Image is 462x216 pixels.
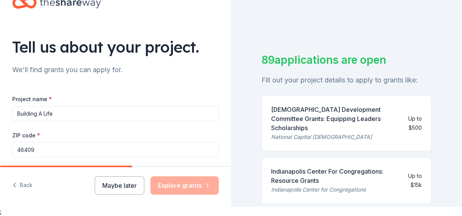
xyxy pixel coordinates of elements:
button: Maybe later [95,176,144,195]
label: Project name [12,95,52,103]
label: ZIP code [12,132,40,139]
div: We'll find grants you can apply for. [12,64,219,76]
input: After school program [12,106,219,121]
div: 89 applications are open [262,52,431,68]
div: [DEMOGRAPHIC_DATA] Development Committee Grants: Equipping Leaders Scholarships [271,105,401,132]
div: National Capital [DEMOGRAPHIC_DATA] [271,132,401,142]
button: Back [12,177,32,193]
input: 12345 (U.S. only) [12,142,219,157]
div: Indianapolis Center For Congregations: Resource Grants [271,167,395,185]
div: Indianapolis Center for Congregations [271,185,395,194]
div: Up to $500 [407,114,422,132]
div: Tell us about your project. [12,36,219,58]
div: Up to $15k [401,171,422,190]
div: Fill out your project details to apply to grants like: [262,74,431,86]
